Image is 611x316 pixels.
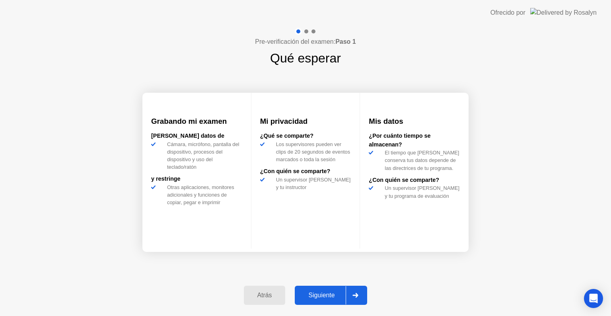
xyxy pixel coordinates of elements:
[273,176,351,191] div: Un supervisor [PERSON_NAME] y tu instructor
[151,132,242,140] div: [PERSON_NAME] datos de
[164,140,242,171] div: Cámara, micrófono, pantalla del dispositivo, procesos del dispositivo y uso del teclado/ratón
[260,132,351,140] div: ¿Qué se comparte?
[369,132,460,149] div: ¿Por cuánto tiempo se almacenan?
[584,289,603,308] div: Open Intercom Messenger
[246,292,283,299] div: Atrás
[151,116,242,127] h3: Grabando mi examen
[381,184,460,199] div: Un supervisor [PERSON_NAME] y tu programa de evaluación
[270,49,341,68] h1: Qué esperar
[490,8,525,18] div: Ofrecido por
[295,286,367,305] button: Siguiente
[244,286,286,305] button: Atrás
[369,116,460,127] h3: Mis datos
[260,167,351,176] div: ¿Con quién se comparte?
[381,149,460,172] div: El tiempo que [PERSON_NAME] conserva tus datos depende de las directrices de tu programa.
[151,175,242,183] div: y restringe
[369,176,460,185] div: ¿Con quién se comparte?
[530,8,597,17] img: Delivered by Rosalyn
[260,116,351,127] h3: Mi privacidad
[164,183,242,207] div: Otras aplicaciones, monitores adicionales y funciones de copiar, pegar e imprimir
[297,292,346,299] div: Siguiente
[273,140,351,164] div: Los supervisores pueden ver clips de 20 segundos de eventos marcados o toda la sesión
[335,38,356,45] b: Paso 1
[255,37,356,47] h4: Pre-verificación del examen:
